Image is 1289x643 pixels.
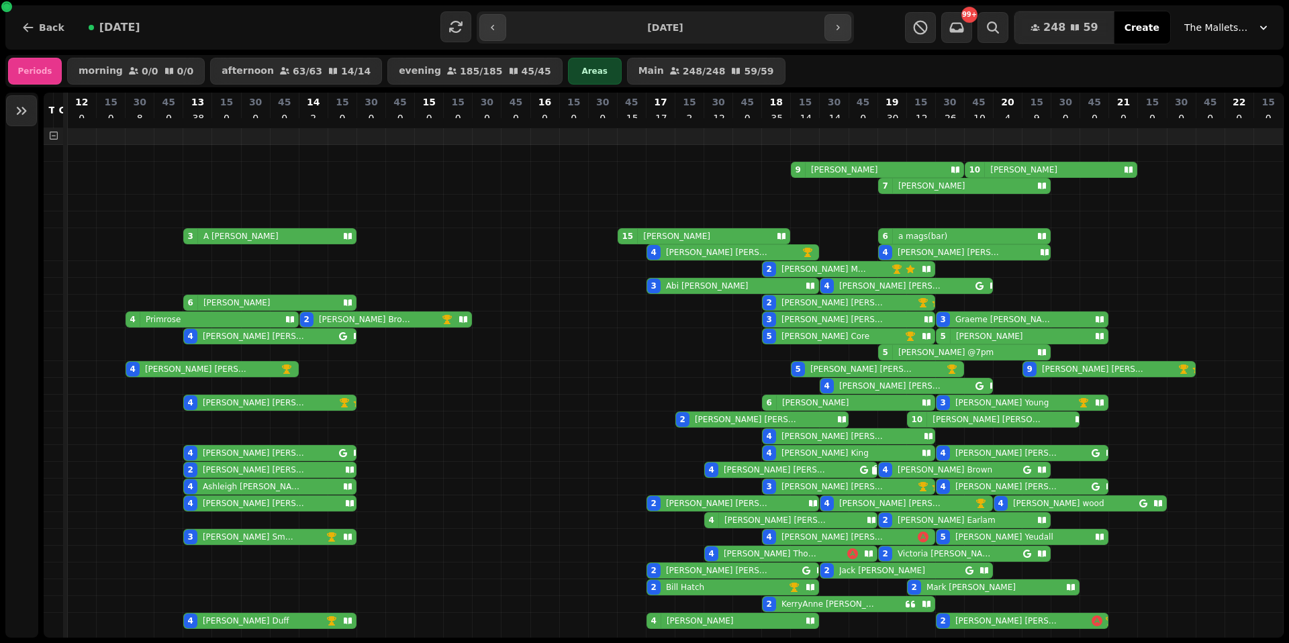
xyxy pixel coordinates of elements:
[11,11,75,44] button: Back
[955,448,1059,458] p: [PERSON_NAME] [PERSON_NAME]
[883,464,888,475] div: 4
[744,66,773,76] p: 59 / 59
[1147,111,1158,125] p: 0
[898,464,992,475] p: [PERSON_NAME] Brown
[666,582,704,593] p: Bill Hatch
[191,95,204,109] p: 13
[799,95,812,109] p: 15
[767,599,772,609] div: 2
[638,66,664,77] p: Main
[105,111,116,125] p: 0
[857,95,869,109] p: 45
[203,481,305,492] p: Ashleigh [PERSON_NAME]
[941,481,946,492] div: 4
[666,281,749,291] p: Abi [PERSON_NAME]
[941,532,946,542] div: 5
[811,164,878,175] p: [PERSON_NAME]
[460,66,503,76] p: 185 / 185
[883,515,888,526] div: 2
[293,66,322,76] p: 63 / 63
[973,111,984,125] p: 10
[142,66,158,76] p: 0 / 0
[713,111,724,125] p: 12
[969,164,981,175] div: 10
[883,181,888,191] div: 7
[146,314,181,325] p: Primrose
[1146,95,1159,109] p: 15
[8,58,62,85] div: Periods
[510,111,521,125] p: 0
[651,498,657,509] div: 2
[336,95,348,109] p: 15
[250,111,261,125] p: 0
[393,95,406,109] p: 45
[796,164,801,175] div: 9
[781,532,885,542] p: [PERSON_NAME] [PERSON_NAME]
[666,565,769,576] p: [PERSON_NAME] [PERSON_NAME]
[810,364,914,375] p: [PERSON_NAME] [PERSON_NAME]
[625,95,638,109] p: 45
[188,231,193,242] div: 3
[598,111,608,125] p: 0
[203,397,306,408] p: [PERSON_NAME] [PERSON_NAME]
[651,281,657,291] div: 3
[308,111,319,125] p: 2
[956,331,1023,342] p: [PERSON_NAME]
[79,66,123,77] p: morning
[800,111,810,125] p: 14
[667,615,734,626] p: [PERSON_NAME]
[898,231,947,242] p: a mags(bar)
[666,498,769,509] p: [PERSON_NAME] [PERSON_NAME]
[249,95,262,109] p: 30
[941,314,946,325] div: 3
[771,111,781,125] p: 35
[130,364,136,375] div: 4
[1013,498,1104,509] p: [PERSON_NAME] wood
[130,314,136,325] div: 4
[1176,15,1278,40] button: The Malletsheugh
[945,111,955,125] p: 26
[1204,95,1216,109] p: 45
[781,599,875,609] p: KerryAnne [PERSON_NAME]
[724,464,827,475] p: [PERSON_NAME] [PERSON_NAME]
[972,95,985,109] p: 45
[627,58,785,85] button: Main248/24859/59
[767,532,772,542] div: 4
[796,364,801,375] div: 5
[99,22,140,33] span: [DATE]
[192,111,203,125] p: 38
[39,23,64,32] span: Back
[651,247,657,258] div: 4
[337,111,348,125] p: 0
[203,231,279,242] p: A [PERSON_NAME]
[683,95,696,109] p: 15
[655,111,666,125] p: 17
[695,414,798,425] p: [PERSON_NAME] [PERSON_NAME]
[67,58,205,85] button: morning0/00/0
[858,111,869,125] p: 0
[943,95,956,109] p: 30
[1083,22,1098,33] span: 59
[781,297,885,308] p: [PERSON_NAME] [PERSON_NAME]
[683,66,726,76] p: 248 / 248
[75,95,88,109] p: 12
[77,111,87,125] p: 0
[1031,111,1042,125] p: 9
[781,431,885,442] p: [PERSON_NAME] [PERSON_NAME]
[188,532,193,542] div: 3
[104,95,117,109] p: 15
[767,431,772,442] div: 4
[990,164,1057,175] p: [PERSON_NAME]
[6,95,37,126] button: Expand sidebar
[422,95,435,109] p: 15
[188,397,193,408] div: 4
[709,548,714,559] div: 4
[912,414,923,425] div: 10
[60,131,101,142] span: 🍴 Main
[643,231,710,242] p: [PERSON_NAME]
[782,397,849,408] p: [PERSON_NAME]
[883,347,888,358] div: 5
[1059,95,1072,109] p: 30
[824,381,830,391] div: 4
[898,247,1001,258] p: [PERSON_NAME] [PERSON_NAME]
